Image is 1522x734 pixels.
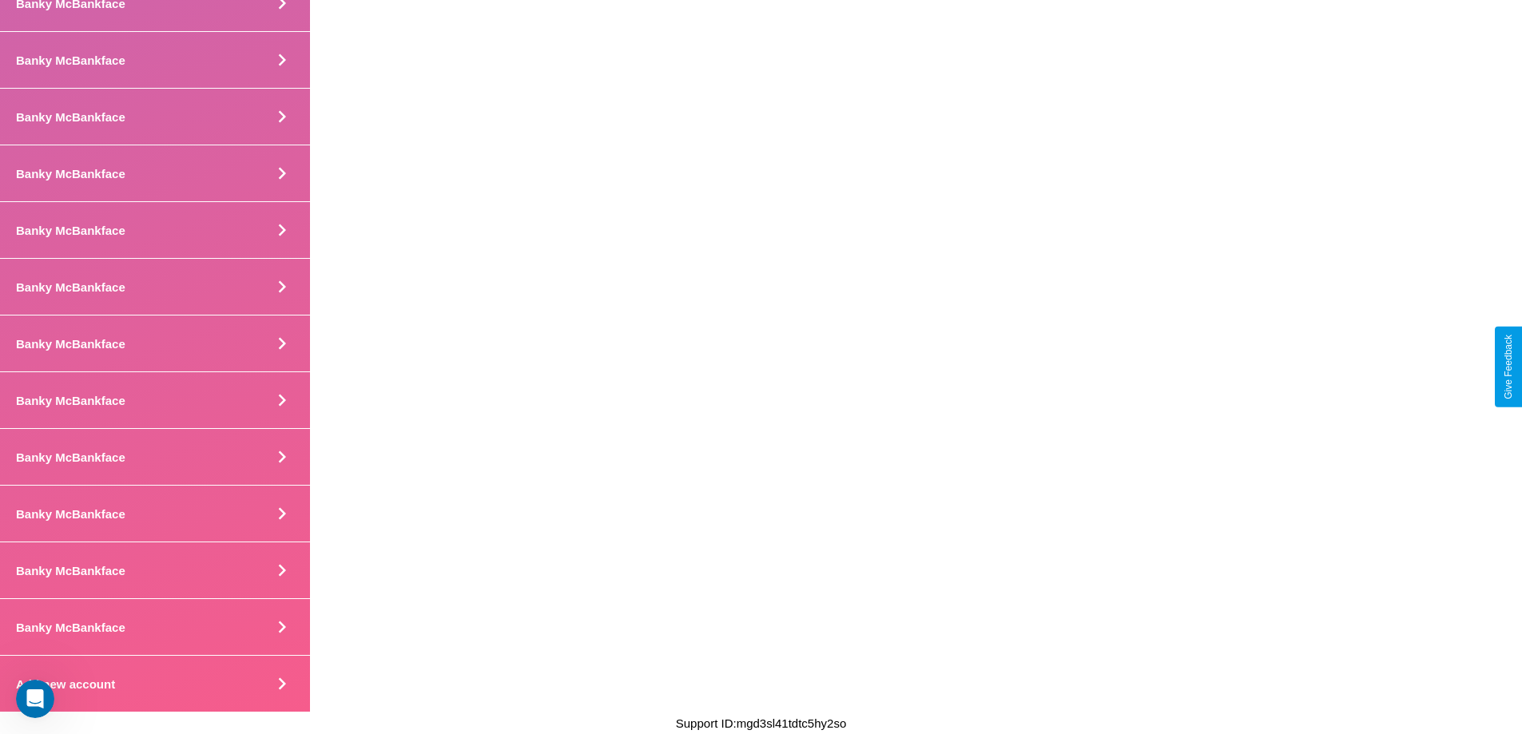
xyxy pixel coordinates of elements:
h4: Add new account [16,677,115,691]
h4: Banky McBankface [16,394,125,407]
p: Support ID: mgd3sl41tdtc5hy2so [676,712,846,734]
h4: Banky McBankface [16,167,125,181]
h4: Banky McBankface [16,224,125,237]
h4: Banky McBankface [16,54,125,67]
h4: Banky McBankface [16,110,125,124]
div: Give Feedback [1503,335,1514,399]
h4: Banky McBankface [16,621,125,634]
h4: Banky McBankface [16,280,125,294]
h4: Banky McBankface [16,450,125,464]
h4: Banky McBankface [16,564,125,577]
iframe: Intercom live chat [16,680,54,718]
h4: Banky McBankface [16,507,125,521]
h4: Banky McBankface [16,337,125,351]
